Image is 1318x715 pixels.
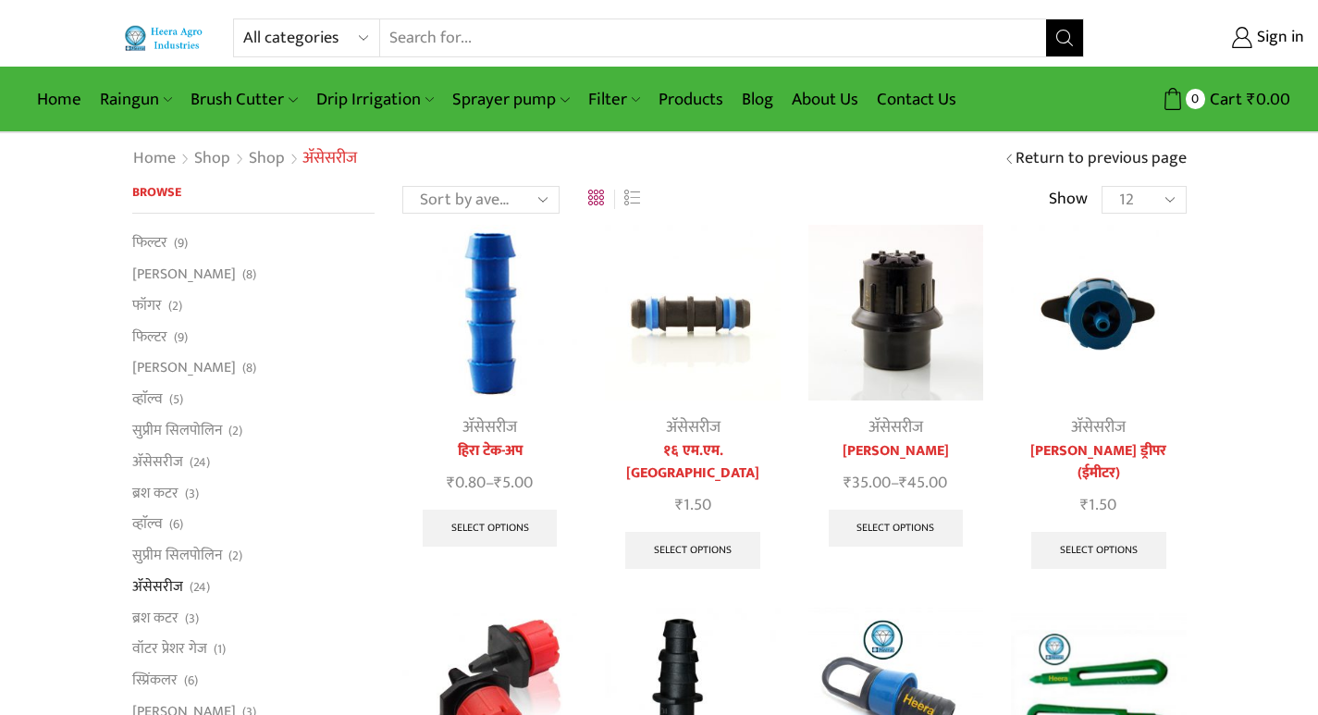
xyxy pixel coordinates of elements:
[402,440,577,462] a: हिरा टेक-अप
[1080,491,1089,519] span: ₹
[132,181,181,203] span: Browse
[579,78,649,121] a: Filter
[132,352,236,384] a: [PERSON_NAME]
[228,547,242,565] span: (2)
[28,78,91,121] a: Home
[190,578,210,597] span: (24)
[1011,440,1186,485] a: [PERSON_NAME] ड्रीपर (ईमीटर)
[302,149,357,169] h1: अ‍ॅसेसरीज
[605,440,780,485] a: १६ एम.एम. [GEOGRAPHIC_DATA]
[169,390,183,409] span: (5)
[1011,225,1186,400] img: हिरा ओनलाईन ड्रीपर (ईमीटर)
[132,446,183,477] a: अ‍ॅसेसरीज
[132,540,222,572] a: सुप्रीम सिलपोलिन
[402,471,577,496] span: –
[844,469,852,497] span: ₹
[447,469,455,497] span: ₹
[1205,87,1242,112] span: Cart
[829,510,964,547] a: Select options for “फ्लश व्हाॅल्व”
[132,384,163,415] a: व्हाॅल्व
[625,532,760,569] a: Select options for “१६ एम.एम. जोईनर”
[193,147,231,171] a: Shop
[132,477,179,509] a: ब्रश कटर
[1046,19,1083,56] button: Search button
[1071,413,1126,441] a: अ‍ॅसेसरीज
[181,78,306,121] a: Brush Cutter
[808,225,983,400] img: Flush valve
[844,469,891,497] bdi: 35.00
[380,19,1047,56] input: Search for...
[808,471,983,496] span: –
[443,78,578,121] a: Sprayer pump
[132,290,162,321] a: फॉगर
[132,665,178,697] a: स्प्रिंकलर
[132,147,177,171] a: Home
[899,469,947,497] bdi: 45.00
[494,469,502,497] span: ₹
[423,510,558,547] a: Select options for “हिरा टेक-अप”
[1016,147,1187,171] a: Return to previous page
[132,232,167,258] a: फिल्टर
[675,491,711,519] bdi: 1.50
[1031,532,1166,569] a: Select options for “हिरा ओनलाईन ड्रीपर (ईमीटर)”
[1247,85,1290,114] bdi: 0.00
[168,297,182,315] span: (2)
[402,225,577,400] img: Lateral-Joiner
[675,491,684,519] span: ₹
[1112,21,1304,55] a: Sign in
[185,485,199,503] span: (3)
[132,147,357,171] nav: Breadcrumb
[91,78,181,121] a: Raingun
[1186,89,1205,108] span: 0
[666,413,721,441] a: अ‍ॅसेसरीज
[169,515,183,534] span: (6)
[242,265,256,284] span: (8)
[494,469,533,497] bdi: 5.00
[248,147,286,171] a: Shop
[228,422,242,440] span: (2)
[1252,26,1304,50] span: Sign in
[132,259,236,290] a: [PERSON_NAME]
[1102,82,1290,117] a: 0 Cart ₹0.00
[462,413,517,441] a: अ‍ॅसेसरीज
[132,634,207,665] a: वॉटर प्रेशर गेज
[733,78,782,121] a: Blog
[1049,188,1088,212] span: Show
[132,602,179,634] a: ब्रश कटर
[307,78,443,121] a: Drip Irrigation
[868,78,966,121] a: Contact Us
[649,78,733,121] a: Products
[242,359,256,377] span: (8)
[132,321,167,352] a: फिल्टर
[174,234,188,253] span: (9)
[132,509,163,540] a: व्हाॅल्व
[899,469,907,497] span: ₹
[605,225,780,400] img: १६ एम.एम. जोईनर
[184,672,198,690] span: (6)
[1247,85,1256,114] span: ₹
[214,640,226,659] span: (1)
[132,571,183,602] a: अ‍ॅसेसरीज
[185,610,199,628] span: (3)
[868,413,923,441] a: अ‍ॅसेसरीज
[782,78,868,121] a: About Us
[402,186,560,214] select: Shop order
[190,453,210,472] span: (24)
[132,414,222,446] a: सुप्रीम सिलपोलिन
[174,328,188,347] span: (9)
[447,469,486,497] bdi: 0.80
[808,440,983,462] a: [PERSON_NAME]
[1080,491,1116,519] bdi: 1.50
